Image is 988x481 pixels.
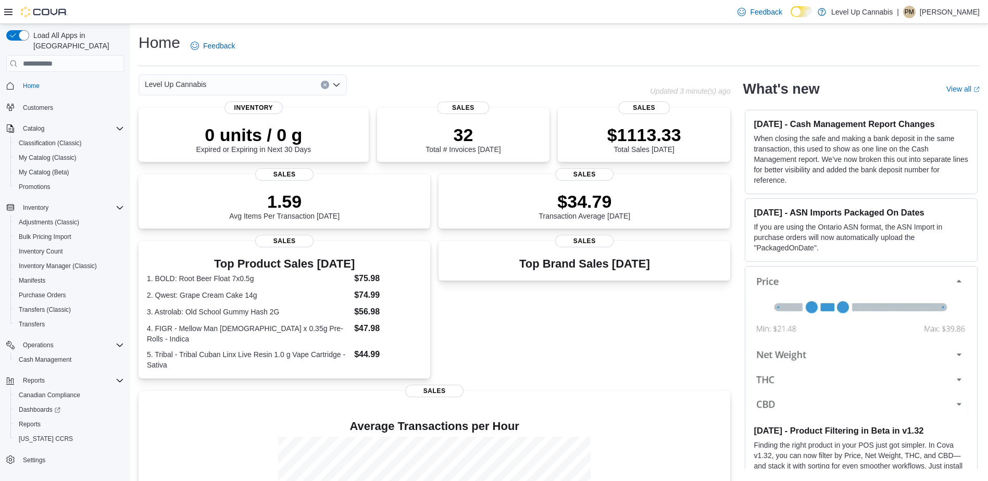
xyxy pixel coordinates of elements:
[15,151,124,164] span: My Catalog (Classic)
[19,420,41,428] span: Reports
[650,87,730,95] p: Updated 3 minute(s) ago
[519,258,650,270] h3: Top Brand Sales [DATE]
[15,260,101,272] a: Inventory Manager (Classic)
[607,124,681,145] p: $1113.33
[15,318,124,331] span: Transfers
[23,376,45,385] span: Reports
[791,6,812,17] input: Dark Mode
[19,306,71,314] span: Transfers (Classic)
[354,289,422,301] dd: $74.99
[255,235,314,247] span: Sales
[147,290,350,300] dt: 2. Qwest: Grape Cream Cake 14g
[23,124,44,133] span: Catalog
[19,168,69,176] span: My Catalog (Beta)
[19,320,45,328] span: Transfers
[147,307,350,317] dt: 3. Astrolab: Old School Gummy Hash 2G
[15,433,77,445] a: [US_STATE] CCRS
[15,389,124,401] span: Canadian Compliance
[10,244,128,259] button: Inventory Count
[15,274,124,287] span: Manifests
[19,100,124,113] span: Customers
[10,150,128,165] button: My Catalog (Classic)
[2,200,128,215] button: Inventory
[15,216,124,229] span: Adjustments (Classic)
[15,418,45,431] a: Reports
[15,303,75,316] a: Transfers (Classic)
[354,272,422,285] dd: $75.98
[147,420,722,433] h4: Average Transactions per Hour
[10,165,128,180] button: My Catalog (Beta)
[10,273,128,288] button: Manifests
[23,82,40,90] span: Home
[539,191,631,220] div: Transaction Average [DATE]
[754,425,969,436] h3: [DATE] - Product Filtering in Beta in v1.32
[19,454,49,466] a: Settings
[754,119,969,129] h3: [DATE] - Cash Management Report Changes
[145,78,206,91] span: Level Up Cannabis
[15,353,76,366] a: Cash Management
[920,6,980,18] p: [PERSON_NAME]
[19,154,77,162] span: My Catalog (Classic)
[15,318,49,331] a: Transfers
[19,276,45,285] span: Manifests
[15,260,124,272] span: Inventory Manager (Classic)
[903,6,916,18] div: Patrick McGinley
[19,218,79,226] span: Adjustments (Classic)
[29,30,124,51] span: Load All Apps in [GEOGRAPHIC_DATA]
[10,317,128,332] button: Transfers
[321,81,329,89] button: Clear input
[10,230,128,244] button: Bulk Pricing Import
[733,2,786,22] a: Feedback
[224,102,283,114] span: Inventory
[426,124,501,154] div: Total # Invoices [DATE]
[973,86,980,93] svg: External link
[754,207,969,218] h3: [DATE] - ASN Imports Packaged On Dates
[10,215,128,230] button: Adjustments (Classic)
[19,201,53,214] button: Inventory
[354,306,422,318] dd: $56.98
[147,258,422,270] h3: Top Product Sales [DATE]
[2,99,128,115] button: Customers
[196,124,311,154] div: Expired or Expiring in Next 30 Days
[10,417,128,432] button: Reports
[743,81,819,97] h2: What's new
[147,273,350,284] dt: 1. BOLD: Root Beer Float 7x0.5g
[831,6,893,18] p: Level Up Cannabis
[23,341,54,349] span: Operations
[10,432,128,446] button: [US_STATE] CCRS
[19,183,51,191] span: Promotions
[19,80,44,92] a: Home
[19,356,71,364] span: Cash Management
[19,139,82,147] span: Classification (Classic)
[905,6,914,18] span: PM
[23,456,45,464] span: Settings
[15,166,124,179] span: My Catalog (Beta)
[147,323,350,344] dt: 4. FIGR - Mellow Man [DEMOGRAPHIC_DATA] x 0.35g Pre-Rolls - Indica
[15,389,84,401] a: Canadian Compliance
[15,353,124,366] span: Cash Management
[15,231,76,243] a: Bulk Pricing Import
[19,406,60,414] span: Dashboards
[539,191,631,212] p: $34.79
[607,124,681,154] div: Total Sales [DATE]
[139,32,180,53] h1: Home
[19,339,124,351] span: Operations
[2,78,128,93] button: Home
[405,385,464,397] span: Sales
[354,322,422,335] dd: $47.98
[10,302,128,317] button: Transfers (Classic)
[21,7,68,17] img: Cova
[332,81,341,89] button: Open list of options
[2,373,128,388] button: Reports
[10,288,128,302] button: Purchase Orders
[15,151,81,164] a: My Catalog (Classic)
[15,245,67,258] a: Inventory Count
[354,348,422,361] dd: $44.99
[10,136,128,150] button: Classification (Classic)
[10,388,128,402] button: Canadian Compliance
[19,291,66,299] span: Purchase Orders
[15,166,73,179] a: My Catalog (Beta)
[19,453,124,466] span: Settings
[10,402,128,417] a: Dashboards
